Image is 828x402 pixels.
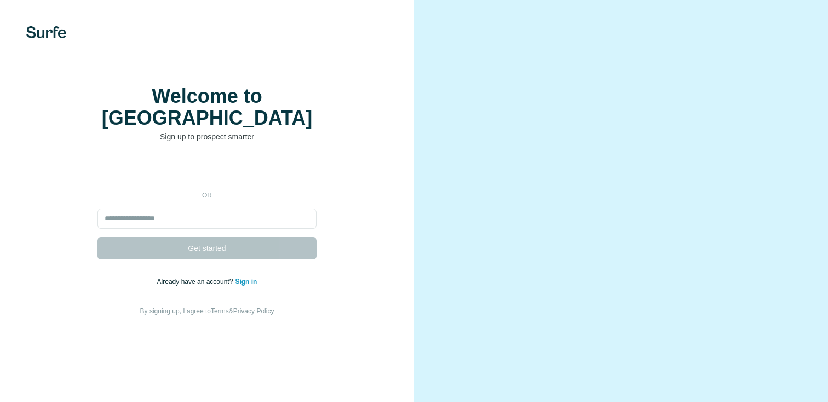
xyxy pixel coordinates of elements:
p: or [189,190,225,200]
iframe: Sign in with Google Button [92,159,322,183]
a: Sign in [235,278,257,286]
span: Already have an account? [157,278,235,286]
span: By signing up, I agree to & [140,307,274,315]
img: Surfe's logo [26,26,66,38]
p: Sign up to prospect smarter [97,131,317,142]
a: Terms [211,307,229,315]
h1: Welcome to [GEOGRAPHIC_DATA] [97,85,317,129]
a: Privacy Policy [233,307,274,315]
